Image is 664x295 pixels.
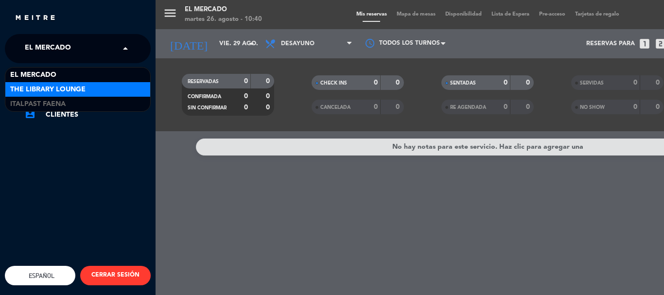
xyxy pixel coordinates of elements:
i: account_box [24,108,36,120]
button: CERRAR SESIÓN [80,266,151,285]
img: MEITRE [15,15,56,22]
span: El Mercado [10,69,56,81]
span: El Mercado [25,38,71,59]
span: Español [26,272,54,279]
span: Italpast Faena [10,99,66,110]
span: The Library Lounge [10,84,86,95]
a: account_boxClientes [24,109,151,121]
